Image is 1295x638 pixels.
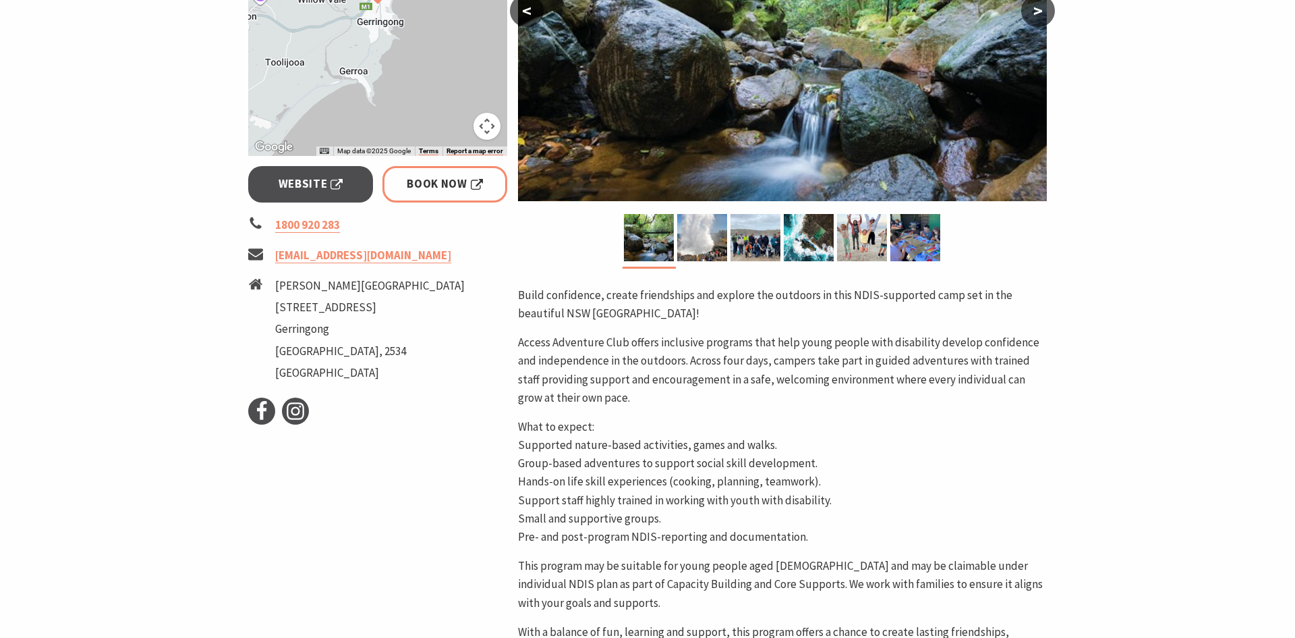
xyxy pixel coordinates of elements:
img: Access Adventure Club staff and participants smiling together in a group photo [730,214,780,261]
a: 1800 920 283 [275,217,340,233]
p: What to expect: Supported nature-based activities, games and walks. Group-based adventures to sup... [518,418,1047,546]
a: Website [248,166,373,202]
button: Map camera controls [473,113,500,140]
img: Google [252,138,296,156]
button: Keyboard shortcuts [320,147,329,156]
img: Access Adventure Club participants, with children jumping and smiling [837,214,887,261]
img: People admiring the forest along the Lyre Bird Walk in Minnamurra Rainforest [624,214,674,261]
p: Build confidence, create friendships and explore the outdoors in this NDIS-supported camp set in ... [518,286,1047,323]
img: South Werri Ourie ocean pool in Gerringong, with waves gently lapping against the rock edges. [784,214,834,261]
a: [EMAIL_ADDRESS][DOMAIN_NAME] [275,248,451,263]
a: Book Now [382,166,507,202]
a: Terms (opens in new tab) [419,147,438,155]
img: Kids gathered around a table enjoying a pot painting arts and craft activity [890,214,940,261]
span: Book Now [407,175,483,193]
a: Open this area in Google Maps (opens a new window) [252,138,296,156]
a: Report a map error [447,147,503,155]
li: [GEOGRAPHIC_DATA] [275,364,465,382]
span: Website [279,175,343,193]
img: Visitors gathered around the Kiama Blowhole as water spouts up into the air [677,214,727,261]
li: [GEOGRAPHIC_DATA], 2534 [275,342,465,361]
span: Map data ©2025 Google [337,147,411,155]
li: [PERSON_NAME][GEOGRAPHIC_DATA] [275,277,465,295]
li: Gerringong [275,320,465,338]
p: This program may be suitable for young people aged [DEMOGRAPHIC_DATA] and may be claimable under ... [518,557,1047,612]
p: Access Adventure Club offers inclusive programs that help young people with disability develop co... [518,334,1047,407]
li: [STREET_ADDRESS] [275,298,465,317]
